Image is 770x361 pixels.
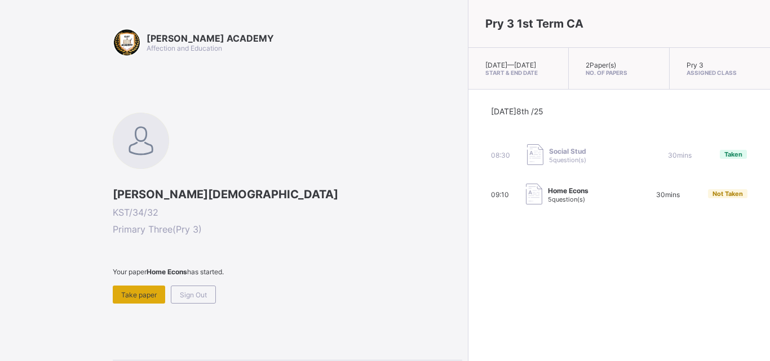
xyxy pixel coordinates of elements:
span: 08:30 [491,151,510,159]
span: Take paper [121,291,157,299]
span: [PERSON_NAME][DEMOGRAPHIC_DATA] [113,188,462,201]
span: Not Taken [713,190,743,198]
span: Pry 3 1st Term CA [485,17,583,30]
span: Assigned Class [687,69,753,76]
span: 30 mins [668,151,692,159]
img: take_paper.cd97e1aca70de81545fe8e300f84619e.svg [527,144,543,165]
span: No. of Papers [586,69,652,76]
span: Affection and Education [147,44,222,52]
span: Start & End Date [485,69,551,76]
span: [DATE] 8th /25 [491,106,543,116]
span: KST/34/32 [113,207,462,218]
span: 09:10 [491,190,509,199]
span: Taken [724,150,742,158]
span: Social Stud [549,147,586,155]
span: Home Econs [548,186,588,195]
img: take_paper.cd97e1aca70de81545fe8e300f84619e.svg [526,184,542,204]
span: Pry 3 [687,61,703,69]
span: Sign Out [180,291,207,299]
span: 5 question(s) [548,195,585,203]
span: 5 question(s) [549,156,586,164]
span: [PERSON_NAME] ACADEMY [147,33,274,44]
span: Your paper has started. [113,268,462,276]
span: 2 Paper(s) [586,61,616,69]
b: Home Econs [147,268,187,276]
span: [DATE] — [DATE] [485,61,536,69]
span: Primary Three ( Pry 3 ) [113,224,462,235]
span: 30 mins [656,190,680,199]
